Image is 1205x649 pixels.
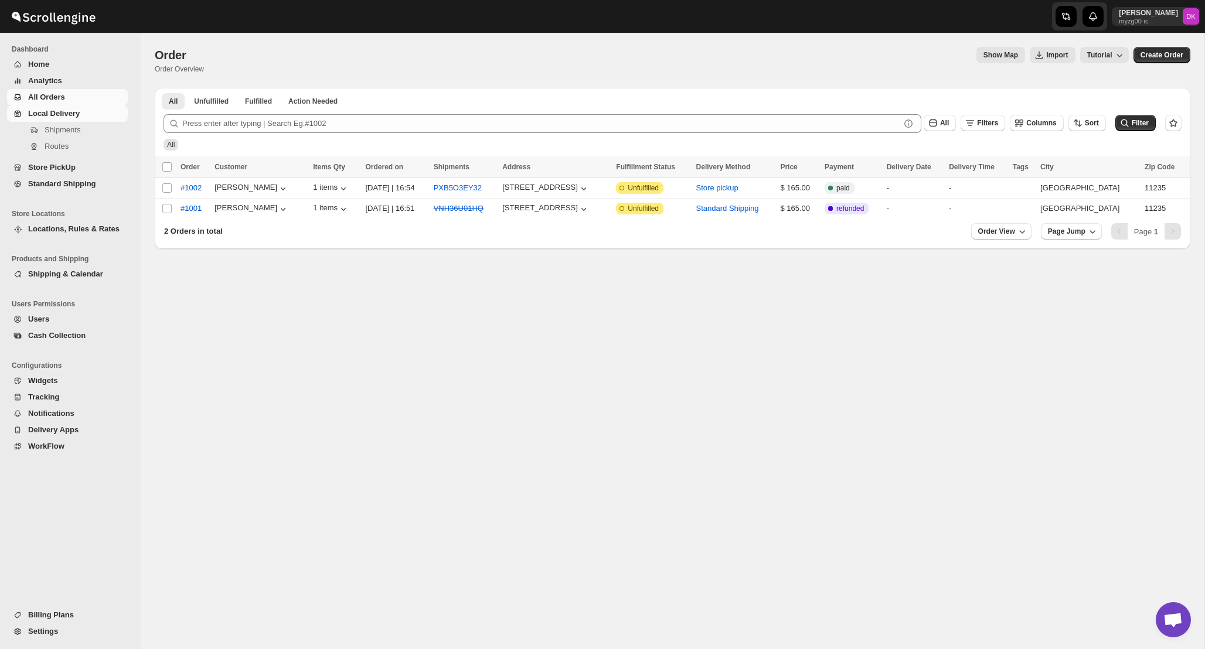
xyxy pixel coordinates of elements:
[924,115,956,131] button: All
[313,163,345,171] span: Items Qty
[1040,203,1138,214] div: [GEOGRAPHIC_DATA]
[1080,47,1129,63] button: Tutorial
[961,115,1005,131] button: Filters
[288,97,338,106] span: Action Needed
[313,203,349,215] button: 1 items
[971,223,1032,240] button: Order View
[1132,119,1149,127] span: Filter
[9,2,97,31] img: ScrollEngine
[696,163,751,171] span: Delivery Method
[7,405,128,422] button: Notifications
[780,182,818,194] div: $ 165.00
[7,138,128,155] button: Routes
[1112,7,1200,26] button: User menu
[1040,163,1054,171] span: City
[1145,182,1183,194] div: 11235
[7,373,128,389] button: Widgets
[1145,203,1183,214] div: 11235
[628,183,659,193] span: Unfulfilled
[181,182,202,194] span: #1002
[238,93,279,110] button: Fulfilled
[215,163,247,171] span: Customer
[28,425,79,434] span: Delivery Apps
[7,389,128,405] button: Tracking
[313,183,349,194] button: 1 items
[1119,18,1178,25] p: myzg00-ic
[1085,119,1099,127] span: Sort
[28,60,49,69] span: Home
[28,610,74,619] span: Billing Plans
[1040,182,1138,194] div: [GEOGRAPHIC_DATA]
[502,163,530,171] span: Address
[7,221,128,237] button: Locations, Rules & Rates
[1154,227,1158,236] b: 1
[173,199,209,218] button: #1001
[28,109,80,118] span: Local Delivery
[7,122,128,138] button: Shipments
[983,50,1018,60] span: Show Map
[28,392,59,401] span: Tracking
[502,203,590,215] button: [STREET_ADDRESS]
[1087,51,1112,60] span: Tutorial
[1183,8,1199,25] span: David Kim
[1119,8,1178,18] p: [PERSON_NAME]
[12,209,132,218] span: Store Locations
[45,125,80,134] span: Shipments
[1041,223,1102,240] button: Page Jump
[28,442,64,450] span: WorkFlow
[616,163,675,171] span: Fulfillment Status
[164,227,223,235] span: 2 Orders in total
[12,299,132,309] span: Users Permissions
[1010,115,1063,131] button: Columns
[887,163,931,171] span: Delivery Date
[978,227,1015,236] span: Order View
[7,438,128,455] button: WorkFlow
[187,93,236,110] button: Unfulfilled
[215,183,289,194] button: [PERSON_NAME]
[7,266,128,282] button: Shipping & Calendar
[28,163,76,172] span: Store PickUp
[155,64,204,74] p: Order Overview
[7,422,128,438] button: Delivery Apps
[28,224,120,233] span: Locations, Rules & Rates
[366,182,427,194] div: [DATE] | 16:54
[7,56,128,73] button: Home
[7,607,128,623] button: Billing Plans
[7,73,128,89] button: Analytics
[696,204,759,213] button: Standard Shipping
[28,409,74,418] span: Notifications
[977,119,998,127] span: Filters
[181,203,202,214] span: #1001
[1186,13,1196,20] text: DK
[28,376,57,385] span: Widgets
[887,203,942,214] div: -
[434,183,482,192] button: PXB5O3EY32
[434,204,484,213] button: VNH36U01HQ
[1134,227,1158,236] span: Page
[12,254,132,264] span: Products and Shipping
[12,45,132,54] span: Dashboard
[215,203,289,215] button: [PERSON_NAME]
[1141,50,1183,60] span: Create Order
[7,311,128,327] button: Users
[12,361,132,370] span: Configurations
[1030,47,1075,63] button: Import
[7,623,128,640] button: Settings
[1068,115,1106,131] button: Sort
[245,97,272,106] span: Fulfilled
[1115,115,1156,131] button: Filter
[155,49,186,62] span: Order
[1048,227,1085,236] span: Page Jump
[28,315,49,323] span: Users
[28,269,103,278] span: Shipping & Calendar
[836,183,850,193] span: paid
[502,183,590,194] button: [STREET_ADDRESS]
[949,182,1006,194] div: -
[628,204,659,213] span: Unfulfilled
[949,203,1006,214] div: -
[45,142,69,151] span: Routes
